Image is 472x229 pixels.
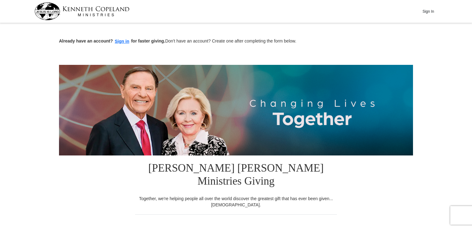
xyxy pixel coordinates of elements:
h1: [PERSON_NAME] [PERSON_NAME] Ministries Giving [135,155,337,195]
strong: Already have an account? for faster giving. [59,38,165,43]
p: Don't have an account? Create one after completing the form below. [59,38,413,45]
button: Sign in [113,38,131,45]
img: kcm-header-logo.svg [34,2,129,20]
div: Together, we're helping people all over the world discover the greatest gift that has ever been g... [135,195,337,208]
button: Sign In [419,7,438,16]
